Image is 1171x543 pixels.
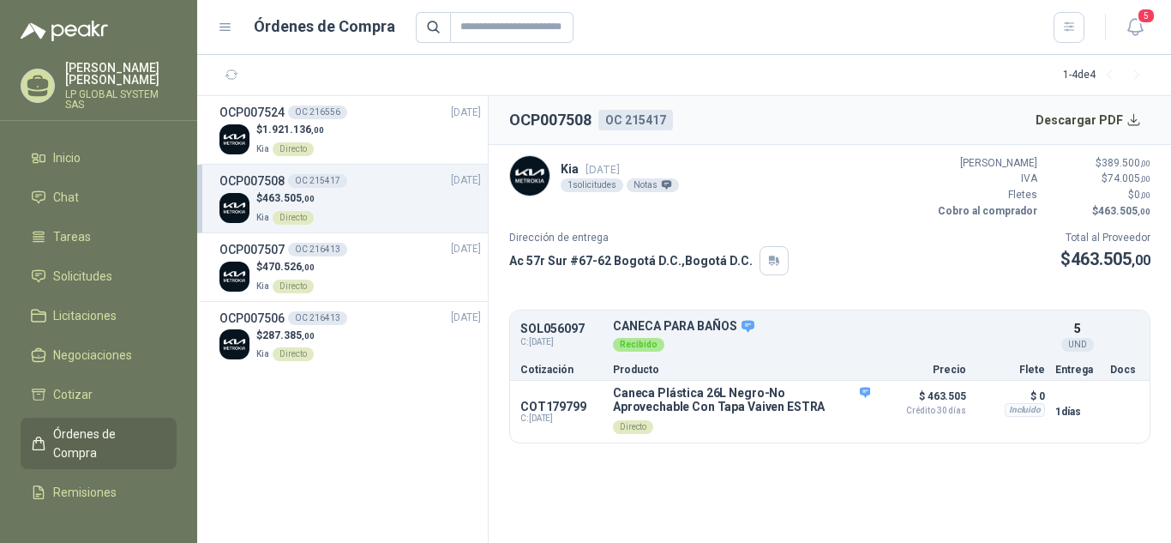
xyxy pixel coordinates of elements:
[598,110,673,130] div: OC 215417
[561,160,679,178] p: Kia
[1110,365,1139,375] p: Docs
[451,241,481,257] span: [DATE]
[21,339,177,371] a: Negociaciones
[613,319,1045,335] p: CANECA PARA BAÑOS
[256,190,315,207] p: $
[53,148,81,167] span: Inicio
[451,310,481,326] span: [DATE]
[510,156,549,196] img: Company Logo
[21,181,177,214] a: Chat
[520,323,603,335] p: SOL056097
[219,103,285,122] h3: OCP007524
[1071,249,1150,269] span: 463.505
[976,386,1045,407] p: $ 0
[219,172,481,226] a: OCP007508OC 215417[DATE] Company Logo$463.505,00KiaDirecto
[65,62,177,86] p: [PERSON_NAME] [PERSON_NAME]
[1140,190,1150,200] span: ,00
[302,194,315,203] span: ,00
[934,155,1037,172] p: [PERSON_NAME]
[520,335,603,349] span: C: [DATE]
[934,187,1037,203] p: Fletes
[613,386,870,413] p: Caneca Plástica 26L Negro-No Aprovechable Con Tapa Vaiven ESTRA
[256,281,269,291] span: Kia
[256,349,269,359] span: Kia
[311,125,324,135] span: ,00
[262,192,315,204] span: 463.505
[585,163,620,176] span: [DATE]
[1134,189,1150,201] span: 0
[256,213,269,222] span: Kia
[880,386,966,415] p: $ 463.505
[219,309,285,328] h3: OCP007506
[53,306,117,325] span: Licitaciones
[273,347,314,361] div: Directo
[254,15,395,39] h1: Órdenes de Compra
[1060,246,1150,273] p: $
[934,171,1037,187] p: IVA
[613,420,653,434] div: Directo
[21,220,177,253] a: Tareas
[219,103,481,157] a: OCP007524OC 216556[DATE] Company Logo$1.921.136,00KiaDirecto
[53,188,79,207] span: Chat
[520,413,603,424] span: C: [DATE]
[273,142,314,156] div: Directo
[219,172,285,190] h3: OCP007508
[219,240,481,294] a: OCP007507OC 216413[DATE] Company Logo$470.526,00KiaDirecto
[880,365,966,375] p: Precio
[256,144,269,154] span: Kia
[1074,319,1081,338] p: 5
[53,227,91,246] span: Tareas
[53,346,132,365] span: Negociaciones
[53,483,117,502] span: Remisiones
[21,418,177,469] a: Órdenes de Compra
[256,259,315,275] p: $
[1138,207,1150,216] span: ,00
[1048,187,1150,203] p: $
[53,425,160,462] span: Órdenes de Compra
[21,299,177,332] a: Licitaciones
[262,124,324,136] span: 1.921.136
[288,174,347,188] div: OC 215417
[262,261,315,273] span: 470.526
[1120,12,1150,43] button: 5
[520,365,603,375] p: Cotización
[1132,252,1150,268] span: ,00
[1140,159,1150,168] span: ,00
[21,142,177,174] a: Inicio
[1060,230,1150,246] p: Total al Proveedor
[65,89,177,110] p: LP GLOBAL SYSTEM SAS
[1048,203,1150,220] p: $
[613,365,870,375] p: Producto
[288,311,347,325] div: OC 216413
[273,211,314,225] div: Directo
[21,260,177,293] a: Solicitudes
[627,178,679,192] div: Notas
[613,338,664,352] div: Recibido
[21,476,177,509] a: Remisiones
[219,262,249,292] img: Company Logo
[1055,401,1100,422] p: 1 días
[1098,205,1150,217] span: 463.505
[509,230,789,246] p: Dirección de entrega
[880,407,966,415] span: Crédito 30 días
[302,331,315,341] span: ,00
[219,193,249,223] img: Company Logo
[1048,155,1150,172] p: $
[1140,174,1150,184] span: ,00
[21,21,108,41] img: Logo peakr
[1061,338,1094,352] div: UND
[273,280,314,293] div: Directo
[288,106,347,119] div: OC 216556
[53,267,112,286] span: Solicitudes
[1005,403,1045,417] div: Incluido
[262,329,315,341] span: 287.385
[520,400,603,413] p: COT179799
[451,172,481,189] span: [DATE]
[219,329,249,359] img: Company Logo
[21,378,177,411] a: Cotizar
[934,203,1037,220] p: Cobro al comprador
[1055,365,1100,375] p: Entrega
[1108,172,1150,184] span: 74.005
[509,108,592,132] h2: OCP007508
[1063,62,1150,89] div: 1 - 4 de 4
